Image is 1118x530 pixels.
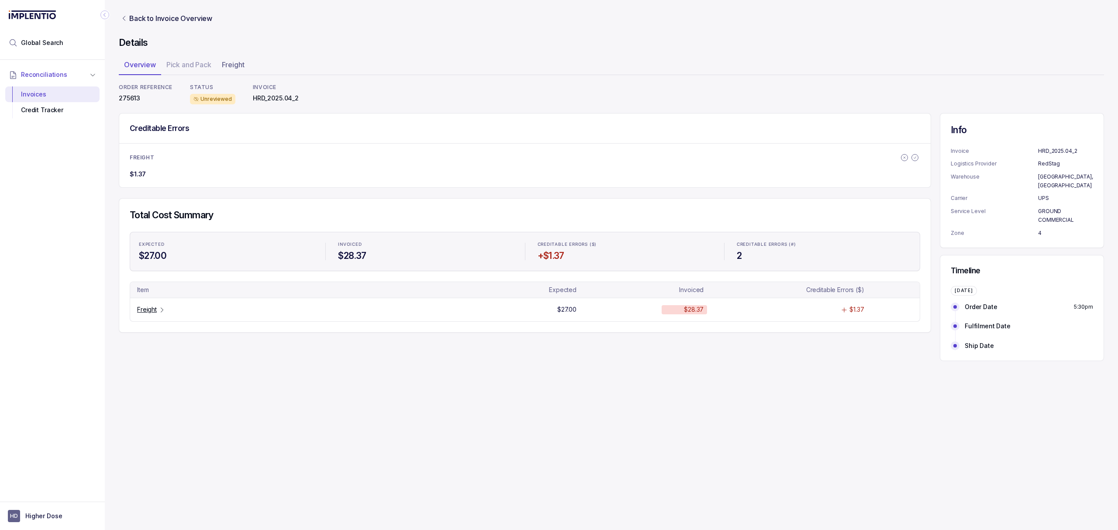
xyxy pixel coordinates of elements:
li: Tab Freight [217,58,250,75]
p: UPS [1038,194,1093,203]
h4: $28.37 [338,250,512,262]
p: Zone [951,229,1038,237]
h5: Creditable Errors [130,124,189,133]
p: Item [137,286,148,294]
td: Table Cell-text 2 [658,305,789,314]
ul: Statistic Highlights [130,232,920,271]
div: Collapse Icon [100,10,110,20]
p: Freight [137,305,157,314]
span: User initials [8,510,20,522]
p: ORDER REFERENCE [119,84,173,91]
td: Table Cell-text 3 [789,305,916,314]
p: Logistics Provider [951,159,1038,168]
h4: $27.00 [139,250,313,262]
p: FREIGHT [130,154,154,161]
div: Unreviewed [190,94,235,104]
p: Warehouse [951,172,1038,189]
p: HRD_2025.04_2 [253,94,299,103]
td: Table Cell-text 3 [789,286,916,294]
p: 4 [1038,229,1093,237]
li: Tab Overview [119,58,161,75]
div: Invoices [12,86,93,102]
p: Invoiced [679,286,704,294]
p: Fulfilment Date [965,322,1011,330]
p: EXPECTED [139,242,164,247]
p: Creditable Errors ($) [806,286,864,294]
p: Expected [549,286,576,294]
p: [DATE] [955,288,973,293]
p: CREDITABLE ERRORS (#) [737,242,796,247]
ul: Information Summary [951,147,1093,237]
p: HRD_2025.04_2 [1038,147,1093,155]
li: Statistic INVOICED [333,236,518,267]
p: Overview [124,59,156,70]
p: 275613 [119,94,173,103]
h5: Timeline [951,266,1093,275]
p: Invoice [951,147,1038,155]
p: $27.00 [557,305,576,314]
p: Carrier [951,194,1038,203]
p: Back to Invoice Overview [129,13,212,24]
button: User initialsHigher Dose [8,510,97,522]
li: Statistic CREDITABLE ERRORS (#) [732,236,916,267]
p: Freight [222,59,245,70]
div: Reconciliations [5,85,100,120]
p: INVOICE [253,84,299,91]
td: Table Cell-text 1 [528,286,658,294]
button: Reconciliations [5,65,100,84]
p: Higher Dose [25,512,62,520]
li: Statistic CREDITABLE ERRORS ($) [532,236,717,267]
p: $1.37 [130,170,146,179]
p: Order Date [965,303,997,311]
p: GROUND COMMERCIAL [1038,207,1093,224]
p: $28.37 [684,305,704,314]
td: Table Cell-text 2 [658,286,789,294]
h4: Details [119,37,1104,49]
td: Table Cell-link 0 [134,305,522,314]
div: Credit Tracker [12,102,93,118]
p: Service Level [951,207,1038,224]
li: Statistic EXPECTED [134,236,318,267]
td: Table Cell-text 0 [134,286,522,294]
p: Ship Date [965,341,994,350]
span: Global Search [21,38,63,47]
p: 5:30pm [1074,303,1093,311]
p: INVOICED [338,242,362,247]
p: CREDITABLE ERRORS ($) [538,242,597,247]
a: Link Back to Invoice Overview [119,13,214,24]
p: $1.37 [849,305,864,314]
span: Reconciliations [21,70,67,79]
p: RedStag [1038,159,1093,168]
p: STATUS [190,84,235,91]
h4: +$1.37 [538,250,712,262]
h4: Total Cost Summary [130,209,920,221]
ul: Tab Group [119,58,1104,75]
td: Table Cell-text 1 [528,305,658,314]
h4: Info [951,124,1093,136]
p: [GEOGRAPHIC_DATA], [GEOGRAPHIC_DATA] [1038,172,1093,189]
h4: 2 [737,250,911,262]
